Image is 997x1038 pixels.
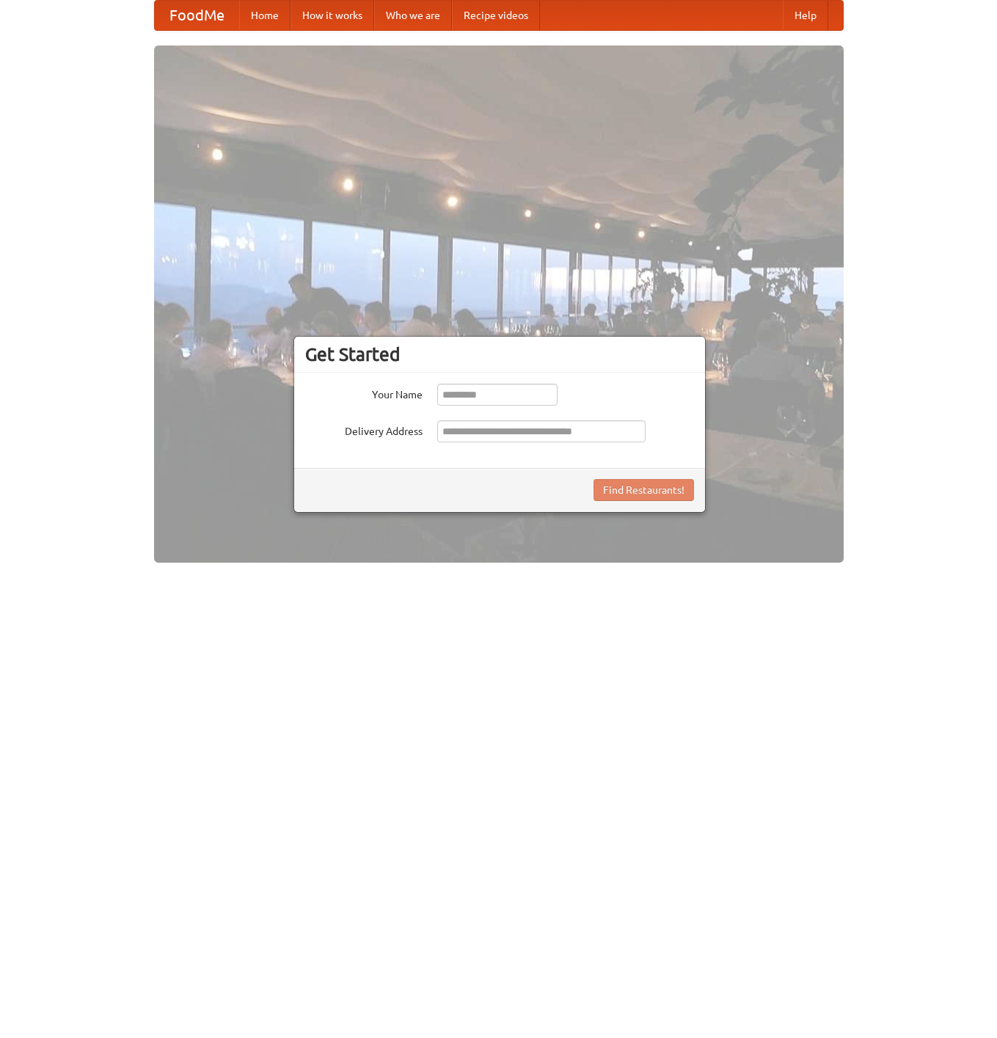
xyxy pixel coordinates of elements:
[305,420,423,439] label: Delivery Address
[374,1,452,30] a: Who we are
[305,343,694,365] h3: Get Started
[291,1,374,30] a: How it works
[452,1,540,30] a: Recipe videos
[155,1,239,30] a: FoodMe
[239,1,291,30] a: Home
[783,1,828,30] a: Help
[594,479,694,501] button: Find Restaurants!
[305,384,423,402] label: Your Name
